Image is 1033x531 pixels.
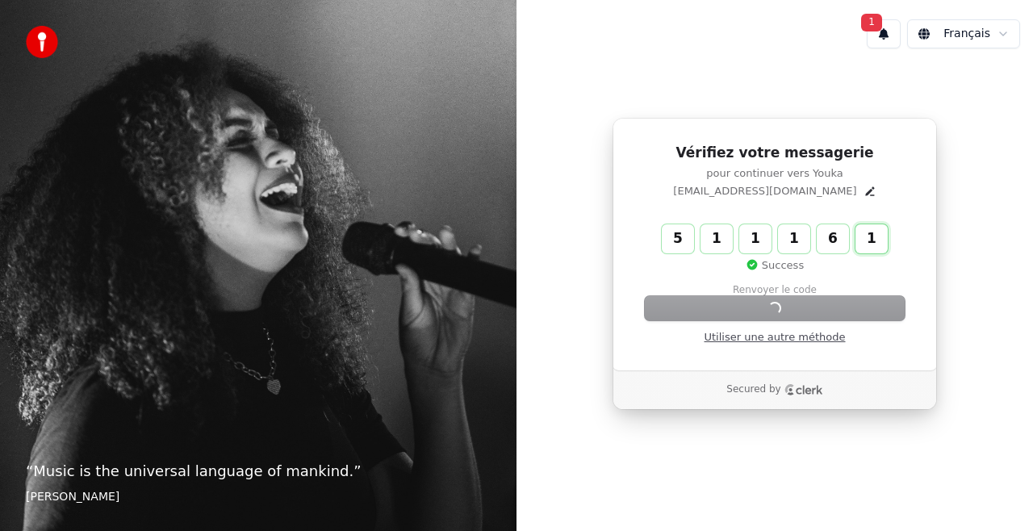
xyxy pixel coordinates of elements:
p: Success [746,258,804,273]
input: Enter verification code [662,224,920,253]
button: Edit [864,185,876,198]
span: 1 [861,14,882,31]
footer: [PERSON_NAME] [26,489,491,505]
a: Utiliser une autre méthode [705,330,846,345]
p: “ Music is the universal language of mankind. ” [26,460,491,483]
img: youka [26,26,58,58]
a: Clerk logo [784,384,823,395]
p: [EMAIL_ADDRESS][DOMAIN_NAME] [673,184,856,199]
p: pour continuer vers Youka [645,166,905,181]
p: Secured by [726,383,780,396]
h1: Vérifiez votre messagerie [645,144,905,163]
button: 1 [867,19,901,48]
